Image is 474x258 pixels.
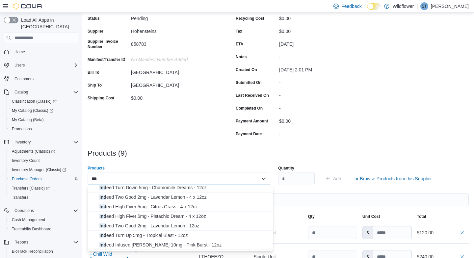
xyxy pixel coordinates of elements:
a: Traceabilty Dashboard [9,225,54,233]
span: Inventory Manager (Classic) [9,166,78,174]
a: Cash Management [9,216,48,224]
span: Load All Apps in [GEOGRAPHIC_DATA] [18,17,78,30]
button: Purchase Orders [7,174,81,184]
span: Traceabilty Dashboard [12,226,51,232]
a: Transfers [9,193,31,201]
span: My Catalog (Beta) [9,116,78,124]
span: Qty [308,214,315,219]
span: Inventory Count [12,158,40,163]
span: Promotions [12,126,32,132]
span: BioTrack Reconciliation [12,249,53,254]
span: Inventory [12,138,78,146]
div: - [279,90,367,98]
div: 858783 [131,39,219,47]
a: Classification (Classic) [7,97,81,106]
a: Adjustments (Classic) [9,147,58,155]
span: Home [14,49,25,55]
button: Users [12,61,27,69]
button: Transfers [7,193,81,202]
button: Reports [1,238,81,247]
span: Purchase Orders [9,175,78,183]
span: Catalog [14,90,28,95]
a: My Catalog (Classic) [9,107,56,115]
span: Adjustments (Classic) [12,149,55,154]
label: Products [88,166,105,171]
button: Promotions [7,124,81,134]
a: My Catalog (Beta) [9,116,46,124]
span: Customers [14,76,34,82]
span: Operations [14,208,34,213]
button: Indeed Turn Down 5mg - Chamomile Dreams - 12oz [88,183,273,193]
p: Wildflower [393,2,414,10]
button: Indeed Two Good 2mg - Lavendar Lemon - 4 x 12oz [88,193,273,202]
a: BioTrack Reconciliation [9,247,56,255]
span: Total [417,214,426,219]
div: [DATE] [279,39,367,47]
label: ETA [236,41,243,47]
span: ST [422,2,427,10]
label: Manifest/Transfer ID [88,57,125,62]
a: Purchase Orders [9,175,44,183]
label: Status [88,16,100,21]
label: Last Received On [236,93,269,98]
button: Close list of options [261,176,266,181]
div: $0.00 [279,26,367,34]
span: Transfers [9,193,78,201]
div: $0.00 [279,13,367,21]
span: Inventory Count [9,157,78,165]
button: Indeed Turn Up 5mg - Tropical Blast - 12oz [88,231,273,240]
a: Transfers (Classic) [7,184,81,193]
a: Inventory Manager (Classic) [7,165,81,174]
span: Customers [12,74,78,83]
div: - [279,52,367,60]
span: Reports [14,240,28,245]
a: Adjustments (Classic) [7,147,81,156]
button: Inventory [12,138,33,146]
span: Promotions [9,125,78,133]
span: My Catalog (Beta) [12,117,44,122]
span: Unit Cost [362,214,380,219]
span: Adjustments (Classic) [9,147,78,155]
button: Unit [251,211,305,222]
span: Reports [12,238,78,246]
div: - [279,103,367,111]
span: Add [333,175,341,182]
span: BioTrack Reconciliation [9,247,78,255]
div: Hohensteins [131,26,219,34]
div: $120.00 [417,229,466,237]
img: Cova [13,3,43,10]
label: Recycling Cost [236,16,264,21]
label: Bill To [88,70,99,75]
label: Supplier [88,29,103,34]
span: Classification (Classic) [9,97,78,105]
button: Home [1,47,81,57]
span: Inventory Manager (Classic) [12,167,66,172]
label: Payment Amount [236,118,268,124]
label: Supplier Invoice Number [88,39,128,49]
span: Inventory [14,140,31,145]
span: Classification (Classic) [12,99,57,104]
button: Indeed Two Good 2mg - Lavendar Lemon - 12oz [88,221,273,231]
button: Operations [1,206,81,215]
button: Unit Cost [360,211,414,222]
span: Users [14,63,25,68]
label: Created On [236,67,257,72]
span: Users [12,61,78,69]
span: Cash Management [12,217,45,222]
a: Transfers (Classic) [9,184,52,192]
span: Purchase Orders [12,176,42,182]
a: Home [12,48,28,56]
span: Operations [12,207,78,215]
input: Dark Mode [367,3,381,10]
span: or Browse Products from this Supplier [355,175,432,182]
div: - [279,129,367,137]
div: No Manifest Number added [131,54,219,62]
button: Inventory [1,138,81,147]
button: Users [1,61,81,70]
h3: Products (9) [88,149,127,157]
button: Reports [12,238,31,246]
button: My Catalog (Beta) [7,115,81,124]
button: Inventory Count [7,156,81,165]
span: My Catalog (Classic) [9,107,78,115]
